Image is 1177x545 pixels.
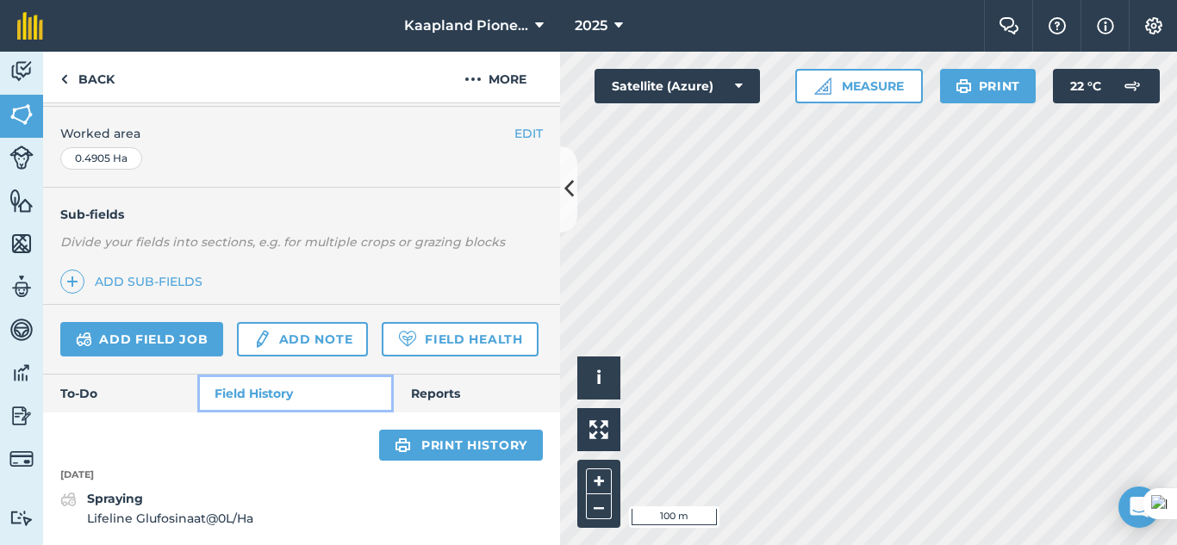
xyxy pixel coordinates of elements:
img: svg+xml;base64,PD94bWwgdmVyc2lvbj0iMS4wIiBlbmNvZGluZz0idXRmLTgiPz4KPCEtLSBHZW5lcmF0b3I6IEFkb2JlIE... [60,489,77,510]
a: Field Health [382,322,538,356]
img: Four arrows, one pointing top left, one top right, one bottom right and the last bottom left [589,420,608,439]
img: Two speech bubbles overlapping with the left bubble in the forefront [999,17,1019,34]
img: svg+xml;base64,PD94bWwgdmVyc2lvbj0iMS4wIiBlbmNvZGluZz0idXRmLTgiPz4KPCEtLSBHZW5lcmF0b3I6IEFkb2JlIE... [9,447,34,471]
button: i [577,356,620,399]
img: A question mark icon [1047,17,1068,34]
img: svg+xml;base64,PD94bWwgdmVyc2lvbj0iMS4wIiBlbmNvZGluZz0idXRmLTgiPz4KPCEtLSBHZW5lcmF0b3I6IEFkb2JlIE... [9,274,34,300]
img: svg+xml;base64,PHN2ZyB4bWxucz0iaHR0cDovL3d3dy53My5vcmcvMjAwMC9zdmciIHdpZHRoPSI1NiIgaGVpZ2h0PSI2MC... [9,231,34,257]
span: i [596,367,601,388]
button: Measure [795,69,923,103]
a: Add note [237,322,368,356]
button: 22 °C [1053,69,1160,103]
img: svg+xml;base64,PD94bWwgdmVyc2lvbj0iMS4wIiBlbmNvZGluZz0idXRmLTgiPz4KPCEtLSBHZW5lcmF0b3I6IEFkb2JlIE... [252,329,271,350]
img: svg+xml;base64,PHN2ZyB4bWxucz0iaHR0cDovL3d3dy53My5vcmcvMjAwMC9zdmciIHdpZHRoPSI5IiBoZWlnaHQ9IjI0Ii... [60,69,68,90]
a: Add field job [60,322,223,356]
button: Satellite (Azure) [595,69,760,103]
span: Kaapland Pioneer [404,15,528,36]
img: svg+xml;base64,PHN2ZyB4bWxucz0iaHR0cDovL3d3dy53My5vcmcvMjAwMC9zdmciIHdpZHRoPSIxOSIgaGVpZ2h0PSIyNC... [395,435,411,455]
a: Reports [394,375,560,412]
a: SprayingLifeline Glufosinaat@0L/Ha [60,489,253,528]
img: svg+xml;base64,PHN2ZyB4bWxucz0iaHR0cDovL3d3dy53My5vcmcvMjAwMC9zdmciIHdpZHRoPSI1NiIgaGVpZ2h0PSI2MC... [9,102,34,127]
img: fieldmargin Logo [17,12,43,40]
img: svg+xml;base64,PHN2ZyB4bWxucz0iaHR0cDovL3d3dy53My5vcmcvMjAwMC9zdmciIHdpZHRoPSIyMCIgaGVpZ2h0PSIyNC... [464,69,482,90]
img: svg+xml;base64,PD94bWwgdmVyc2lvbj0iMS4wIiBlbmNvZGluZz0idXRmLTgiPz4KPCEtLSBHZW5lcmF0b3I6IEFkb2JlIE... [9,510,34,526]
img: svg+xml;base64,PD94bWwgdmVyc2lvbj0iMS4wIiBlbmNvZGluZz0idXRmLTgiPz4KPCEtLSBHZW5lcmF0b3I6IEFkb2JlIE... [9,146,34,170]
em: Divide your fields into sections, e.g. for multiple crops or grazing blocks [60,234,505,250]
button: – [586,494,612,519]
button: Print [940,69,1037,103]
img: svg+xml;base64,PD94bWwgdmVyc2lvbj0iMS4wIiBlbmNvZGluZz0idXRmLTgiPz4KPCEtLSBHZW5lcmF0b3I6IEFkb2JlIE... [76,329,92,350]
span: Lifeline Glufosinaat @ 0 L / Ha [87,509,253,528]
img: svg+xml;base64,PD94bWwgdmVyc2lvbj0iMS4wIiBlbmNvZGluZz0idXRmLTgiPz4KPCEtLSBHZW5lcmF0b3I6IEFkb2JlIE... [9,59,34,84]
img: svg+xml;base64,PHN2ZyB4bWxucz0iaHR0cDovL3d3dy53My5vcmcvMjAwMC9zdmciIHdpZHRoPSIxNyIgaGVpZ2h0PSIxNy... [1097,15,1114,36]
a: Field History [197,375,393,412]
img: svg+xml;base64,PD94bWwgdmVyc2lvbj0iMS4wIiBlbmNvZGluZz0idXRmLTgiPz4KPCEtLSBHZW5lcmF0b3I6IEFkb2JlIE... [9,360,34,386]
p: [DATE] [43,468,560,483]
img: svg+xml;base64,PD94bWwgdmVyc2lvbj0iMS4wIiBlbmNvZGluZz0idXRmLTgiPz4KPCEtLSBHZW5lcmF0b3I6IEFkb2JlIE... [9,403,34,429]
a: Add sub-fields [60,269,209,294]
img: svg+xml;base64,PD94bWwgdmVyc2lvbj0iMS4wIiBlbmNvZGluZz0idXRmLTgiPz4KPCEtLSBHZW5lcmF0b3I6IEFkb2JlIE... [1115,69,1149,103]
img: Ruler icon [814,77,831,95]
h4: Sub-fields [43,205,560,224]
img: svg+xml;base64,PHN2ZyB4bWxucz0iaHR0cDovL3d3dy53My5vcmcvMjAwMC9zdmciIHdpZHRoPSIxOSIgaGVpZ2h0PSIyNC... [956,76,972,96]
button: More [431,52,560,102]
img: A cog icon [1143,17,1164,34]
img: svg+xml;base64,PHN2ZyB4bWxucz0iaHR0cDovL3d3dy53My5vcmcvMjAwMC9zdmciIHdpZHRoPSIxNCIgaGVpZ2h0PSIyNC... [66,271,78,292]
a: Print history [379,430,543,461]
img: svg+xml;base64,PD94bWwgdmVyc2lvbj0iMS4wIiBlbmNvZGluZz0idXRmLTgiPz4KPCEtLSBHZW5lcmF0b3I6IEFkb2JlIE... [9,317,34,343]
span: Worked area [60,124,543,143]
button: + [586,468,612,494]
div: 0.4905 Ha [60,147,142,170]
div: Open Intercom Messenger [1118,486,1160,528]
button: EDIT [514,124,543,143]
span: 2025 [575,15,607,36]
a: To-Do [43,375,197,412]
img: svg+xml;base64,PHN2ZyB4bWxucz0iaHR0cDovL3d3dy53My5vcmcvMjAwMC9zdmciIHdpZHRoPSI1NiIgaGVpZ2h0PSI2MC... [9,188,34,214]
span: 22 ° C [1070,69,1101,103]
strong: Spraying [87,491,143,506]
a: Back [43,52,132,102]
